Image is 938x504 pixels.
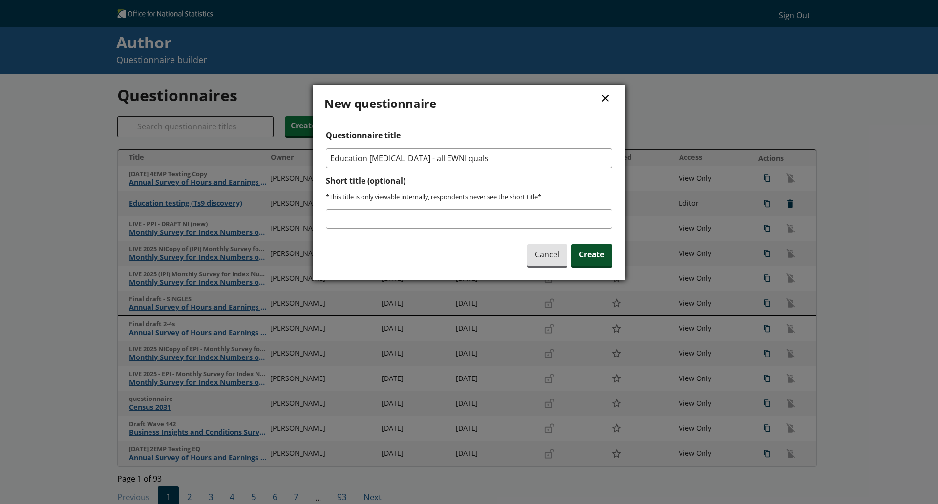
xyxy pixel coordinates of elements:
span: Create [571,244,612,267]
p: *This title is only viewable internally, respondents never see the short title* [326,192,612,201]
button: Close [598,86,613,108]
label: Questionnaire title [326,130,612,141]
span: Cancel [527,244,567,267]
h2: New questionnaire [324,95,598,121]
label: Short title (optional) [326,176,612,186]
